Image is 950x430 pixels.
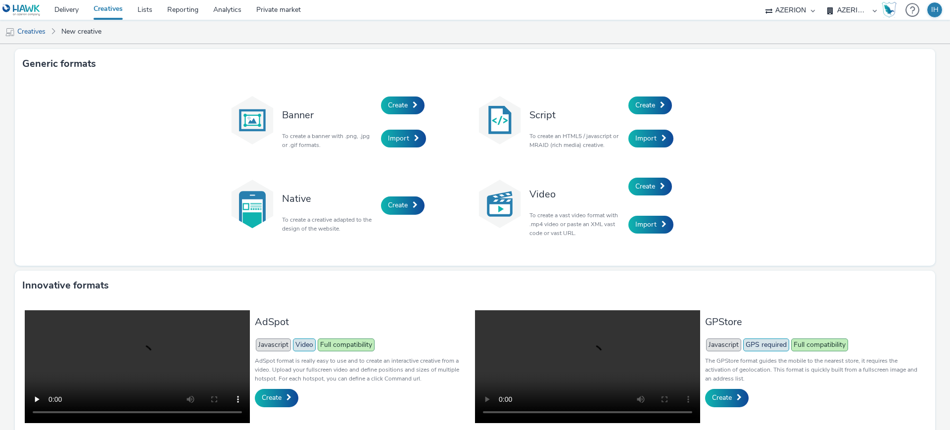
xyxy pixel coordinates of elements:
[228,96,277,145] img: banner.svg
[282,108,376,122] h3: Banner
[22,278,109,293] h3: Innovative formats
[635,100,655,110] span: Create
[475,96,524,145] img: code.svg
[628,178,672,195] a: Create
[931,2,939,17] div: IH
[22,56,96,71] h3: Generic formats
[475,179,524,229] img: video.svg
[255,315,470,329] h3: AdSpot
[388,134,409,143] span: Import
[529,132,623,149] p: To create an HTML5 / javascript or MRAID (rich media) creative.
[705,356,920,383] p: The GPStore format guides the mobile to the nearest store, it requires the activation of geolocat...
[706,338,741,351] span: Javascript
[262,393,282,402] span: Create
[628,216,673,234] a: Import
[712,393,732,402] span: Create
[381,96,425,114] a: Create
[882,2,901,18] a: Hawk Academy
[628,130,673,147] a: Import
[381,130,426,147] a: Import
[635,182,655,191] span: Create
[628,96,672,114] a: Create
[293,338,316,351] span: Video
[705,389,749,407] a: Create
[529,188,623,201] h3: Video
[705,315,920,329] h3: GPStore
[388,200,408,210] span: Create
[635,134,657,143] span: Import
[282,132,376,149] p: To create a banner with .png, .jpg or .gif formats.
[255,389,298,407] a: Create
[529,108,623,122] h3: Script
[388,100,408,110] span: Create
[791,338,848,351] span: Full compatibility
[882,2,897,18] img: Hawk Academy
[318,338,375,351] span: Full compatibility
[529,211,623,238] p: To create a vast video format with .mp4 video or paste an XML vast code or vast URL.
[282,215,376,233] p: To create a creative adapted to the design of the website.
[635,220,657,229] span: Import
[255,356,470,383] p: AdSpot format is really easy to use and to create an interactive creative from a video. Upload yo...
[743,338,789,351] span: GPS required
[381,196,425,214] a: Create
[228,179,277,229] img: native.svg
[56,20,106,44] a: New creative
[256,338,291,351] span: Javascript
[2,4,41,16] img: undefined Logo
[5,27,15,37] img: mobile
[282,192,376,205] h3: Native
